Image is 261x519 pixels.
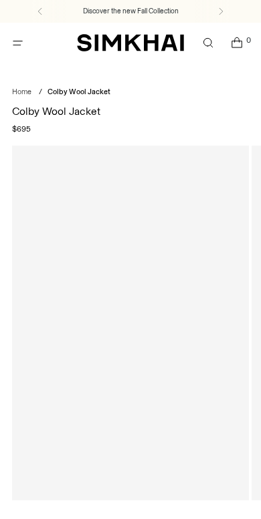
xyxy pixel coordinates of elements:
[12,88,31,96] a: Home
[12,123,31,135] span: $695
[4,29,31,57] button: Open menu modal
[83,6,179,17] a: Discover the new Fall Collection
[223,29,250,57] a: Open cart modal
[48,88,110,96] span: Colby Wool Jacket
[39,87,42,98] div: /
[12,146,249,500] a: Colby Wool Jacket
[12,106,249,117] h1: Colby Wool Jacket
[194,29,222,57] a: Open search modal
[244,35,253,45] span: 0
[77,33,184,53] a: SIMKHAI
[12,87,249,98] nav: breadcrumbs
